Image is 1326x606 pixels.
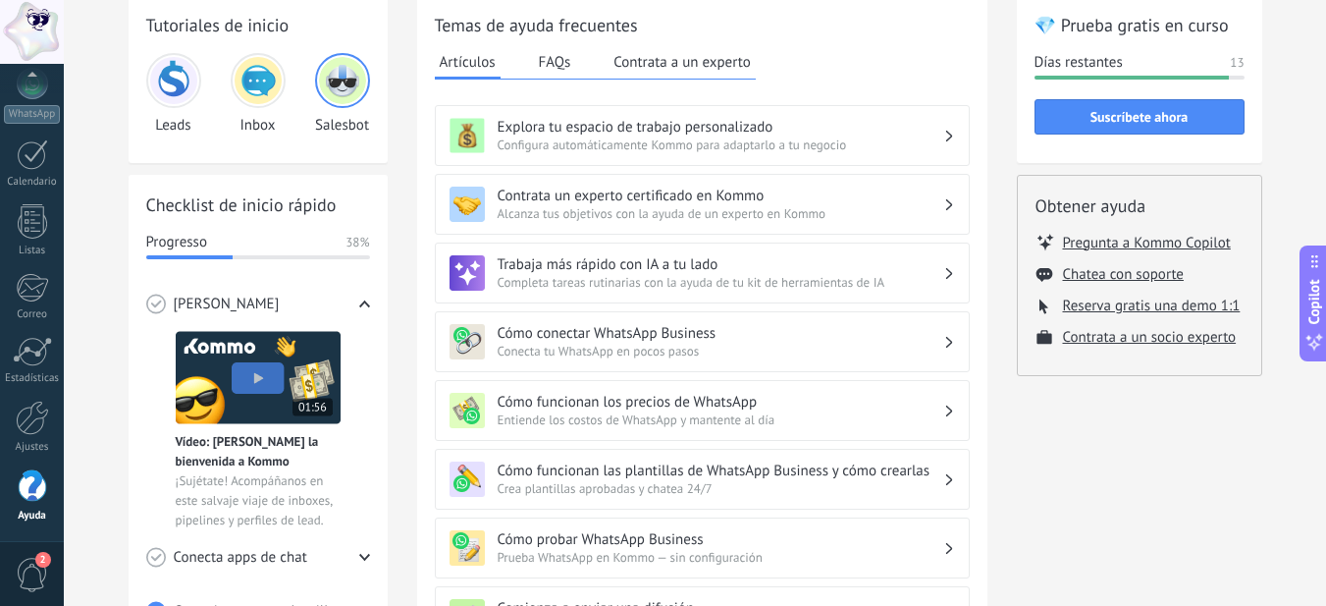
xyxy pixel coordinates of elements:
div: Ajustes [4,441,61,454]
button: Contrata a un socio experto [1063,328,1237,347]
h2: Obtener ayuda [1035,193,1244,218]
span: Suscríbete ahora [1090,110,1189,124]
span: [PERSON_NAME] [174,295,280,314]
div: Correo [4,308,61,321]
button: Suscríbete ahora [1034,99,1245,135]
button: Chatea con soporte [1063,265,1184,284]
div: Ayuda [4,510,61,523]
span: Conecta tu WhatsApp en pocos pasos [498,343,943,359]
h3: Contrata un experto certificado en Kommo [498,187,943,205]
span: Días restantes [1034,53,1123,73]
h3: Cómo funcionan las plantillas de WhatsApp Business y cómo crearlas [498,462,943,480]
div: Leads [146,53,201,135]
h2: Tutoriales de inicio [146,13,370,37]
span: Copilot [1304,279,1324,324]
div: Calendario [4,176,61,189]
h3: Cómo probar WhatsApp Business [498,530,943,549]
img: Meet video [176,331,341,424]
span: Progresso [146,233,207,252]
h3: Explora tu espacio de trabajo personalizado [498,118,943,137]
button: Contrata a un experto [609,47,755,77]
span: Vídeo: [PERSON_NAME] la bienvenida a Kommo [176,432,341,471]
button: FAQs [534,47,576,77]
span: Conecta apps de chat [174,548,307,568]
span: Configura automáticamente Kommo para adaptarlo a tu negocio [498,137,943,153]
span: 2 [35,552,51,568]
span: Completa tareas rutinarias con la ayuda de tu kit de herramientas de IA [498,274,943,291]
span: ¡Sujétate! Acompáñanos en este salvaje viaje de inboxes, pipelines y perfiles de lead. [176,471,341,530]
button: Reserva gratis una demo 1:1 [1063,297,1241,315]
h3: Cómo funcionan los precios de WhatsApp [498,393,943,412]
span: Crea plantillas aprobadas y chatea 24/7 [498,480,943,497]
span: Entiende los costos de WhatsApp y mantente al día [498,412,943,428]
h3: Trabaja más rápido con IA a tu lado [498,255,943,274]
div: WhatsApp [4,105,60,124]
span: 38% [345,233,369,252]
h2: 💎 Prueba gratis en curso [1034,13,1245,37]
button: Pregunta a Kommo Copilot [1063,233,1231,252]
span: 13 [1230,53,1244,73]
div: Salesbot [315,53,370,135]
div: Estadísticas [4,372,61,385]
button: Artículos [435,47,501,80]
h2: Temas de ayuda frecuentes [435,13,970,37]
div: Listas [4,245,61,257]
h2: Checklist de inicio rápido [146,193,370,217]
h3: Cómo conectar WhatsApp Business [498,324,943,343]
span: Alcanza tus objetivos con la ayuda de un experto en Kommo [498,205,943,222]
div: Inbox [231,53,286,135]
span: Prueba WhatsApp en Kommo — sin configuración [498,549,943,566]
